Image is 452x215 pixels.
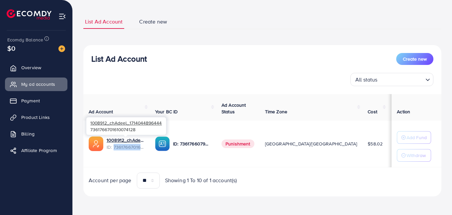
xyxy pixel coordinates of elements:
span: [GEOGRAPHIC_DATA]/[GEOGRAPHIC_DATA] [265,140,357,147]
img: menu [58,13,66,20]
a: Overview [5,61,67,74]
span: Action [397,108,410,115]
button: Create new [396,53,433,65]
button: Add Fund [397,131,431,144]
span: Product Links [21,114,50,121]
span: List Ad Account [85,18,123,26]
div: 7361766701610074128 [86,117,166,135]
span: Create new [139,18,167,26]
span: Time Zone [265,108,287,115]
span: 1008912_chAdeel_1714044896444 [90,120,162,126]
a: Affiliate Program [5,144,67,157]
p: Withdraw [407,151,426,159]
span: $58.02 [368,140,383,147]
span: Overview [21,64,41,71]
h3: List Ad Account [91,54,147,64]
span: Payment [21,97,40,104]
input: Search for option [380,74,423,84]
span: Cost [368,108,377,115]
span: All status [354,75,379,84]
span: Affiliate Program [21,147,57,154]
span: Ad Account [89,108,113,115]
span: Billing [21,131,35,137]
a: Payment [5,94,67,107]
a: 1008912_chAdeel_1714044896444 [107,137,144,143]
span: Your BC ID [155,108,178,115]
span: $0 [7,43,15,53]
img: logo [7,9,51,20]
span: Showing 1 To 10 of 1 account(s) [165,177,237,184]
span: Create new [403,56,427,62]
span: Punishment [222,139,254,148]
p: ID: 7361766079833800720 [173,140,211,148]
a: Billing [5,127,67,140]
img: ic-ba-acc.ded83a64.svg [155,136,170,151]
a: My ad accounts [5,78,67,91]
a: Product Links [5,111,67,124]
iframe: Chat [424,185,447,210]
button: Withdraw [397,149,431,162]
span: Ecomdy Balance [7,36,43,43]
span: Account per page [89,177,132,184]
span: Ad Account Status [222,102,246,115]
span: My ad accounts [21,81,55,87]
img: image [58,45,65,52]
p: Add Fund [407,134,427,141]
div: Search for option [350,73,433,86]
img: ic-ads-acc.e4c84228.svg [89,136,103,151]
span: ID: 7361766701610074128 [107,144,144,150]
